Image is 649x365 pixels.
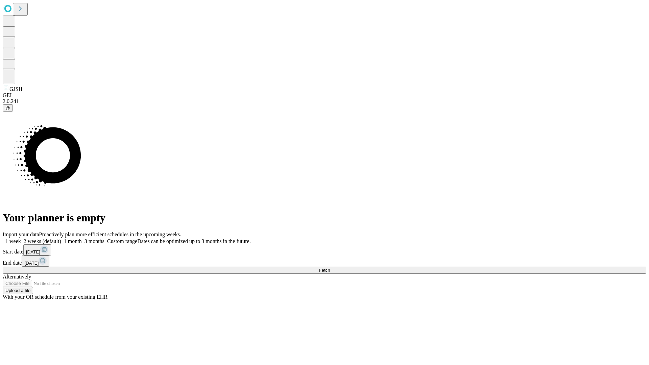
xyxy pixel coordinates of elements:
button: [DATE] [22,255,49,267]
span: 1 week [5,238,21,244]
span: Import your data [3,232,39,237]
span: Custom range [107,238,137,244]
div: Start date [3,244,646,255]
div: GEI [3,92,646,98]
button: @ [3,104,13,112]
span: GJSH [9,86,22,92]
button: [DATE] [23,244,51,255]
span: 1 month [64,238,82,244]
span: 3 months [85,238,104,244]
span: With your OR schedule from your existing EHR [3,294,107,300]
span: @ [5,105,10,111]
span: [DATE] [24,261,39,266]
button: Fetch [3,267,646,274]
div: End date [3,255,646,267]
h1: Your planner is empty [3,212,646,224]
div: 2.0.241 [3,98,646,104]
span: Alternatively [3,274,31,279]
button: Upload a file [3,287,33,294]
span: [DATE] [26,249,40,254]
span: Dates can be optimized up to 3 months in the future. [137,238,250,244]
span: 2 weeks (default) [24,238,61,244]
span: Fetch [319,268,330,273]
span: Proactively plan more efficient schedules in the upcoming weeks. [39,232,181,237]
